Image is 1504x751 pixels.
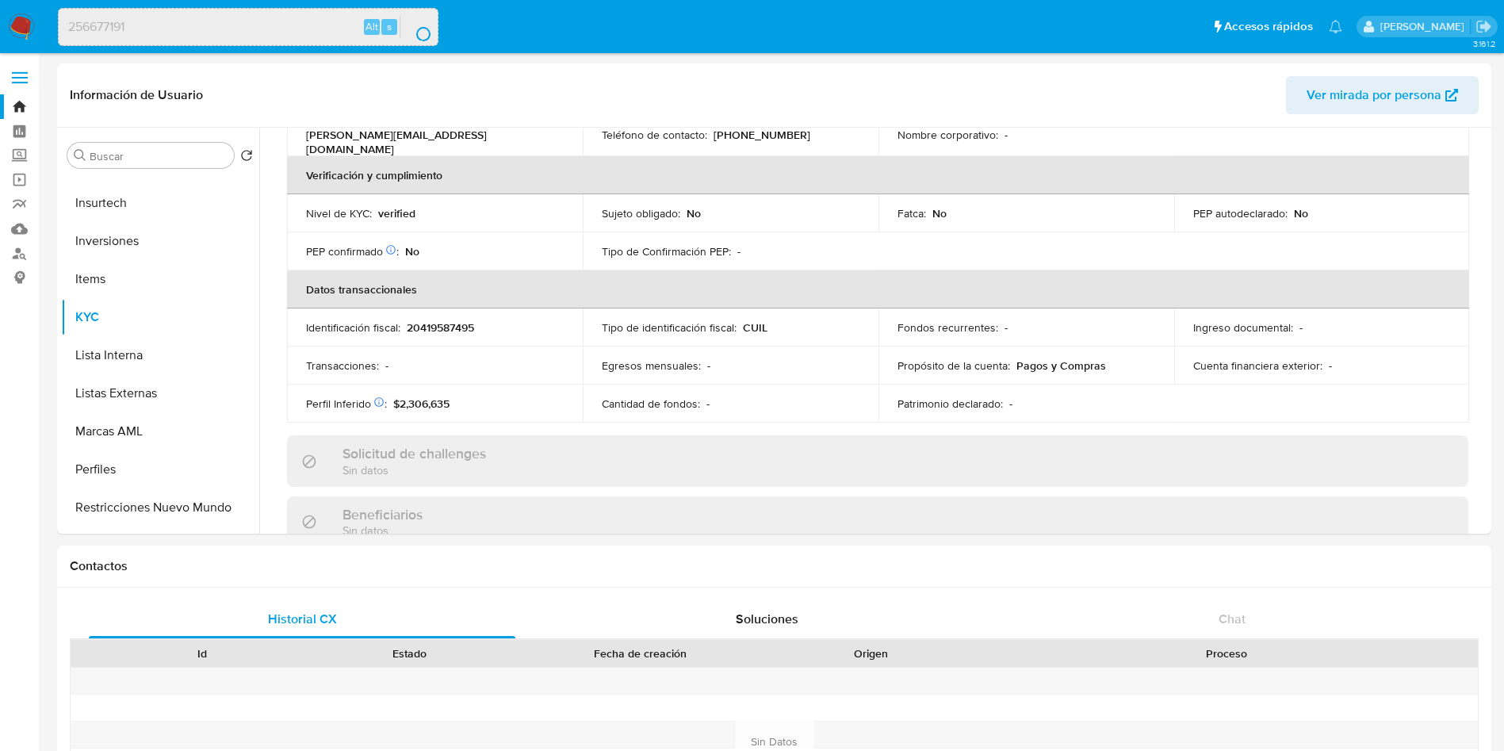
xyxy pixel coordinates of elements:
[343,445,486,462] h3: Solicitud de challenges
[1329,20,1342,33] a: Notificaciones
[1329,358,1332,373] p: -
[306,128,557,156] p: [PERSON_NAME][EMAIL_ADDRESS][DOMAIN_NAME]
[61,222,259,260] button: Inversiones
[1286,76,1479,114] button: Ver mirada por persona
[61,527,259,565] button: Tarjetas
[61,412,259,450] button: Marcas AML
[387,19,392,34] span: s
[61,298,259,336] button: KYC
[1005,128,1008,142] p: -
[1009,397,1012,411] p: -
[602,358,701,373] p: Egresos mensuales :
[59,17,438,37] input: Buscar usuario o caso...
[897,206,926,220] p: Fatca :
[343,523,423,538] p: Sin datos
[378,206,415,220] p: verified
[706,397,710,411] p: -
[897,128,998,142] p: Nombre corporativo :
[1219,610,1246,628] span: Chat
[306,320,400,335] p: Identificación fiscal :
[1193,206,1288,220] p: PEP autodeclarado :
[343,506,423,523] h3: Beneficiarios
[602,397,700,411] p: Cantidad de fondos :
[1307,76,1441,114] span: Ver mirada por persona
[897,397,1003,411] p: Patrimonio declarado :
[317,646,503,661] div: Estado
[400,16,432,38] button: search-icon
[61,450,259,489] button: Perfiles
[1475,18,1492,35] a: Salir
[240,149,253,167] button: Volver al orden por defecto
[393,396,450,412] span: $2,306,635
[897,358,1010,373] p: Propósito de la cuenta :
[306,244,399,259] p: PEP confirmado :
[61,184,259,222] button: Insurtech
[1224,18,1313,35] span: Accesos rápidos
[90,149,228,163] input: Buscar
[74,149,86,162] button: Buscar
[385,358,388,373] p: -
[1294,206,1308,220] p: No
[1299,320,1303,335] p: -
[932,206,947,220] p: No
[707,358,710,373] p: -
[687,206,701,220] p: No
[287,496,1468,548] div: BeneficiariosSin datos
[268,610,337,628] span: Historial CX
[61,260,259,298] button: Items
[61,336,259,374] button: Lista Interna
[1193,358,1322,373] p: Cuenta financiera exterior :
[61,489,259,527] button: Restricciones Nuevo Mundo
[743,320,767,335] p: CUIL
[525,646,756,661] div: Fecha de creación
[1005,320,1008,335] p: -
[602,320,737,335] p: Tipo de identificación fiscal :
[1193,320,1293,335] p: Ingreso documental :
[1016,358,1106,374] span: Pagos y Compras
[306,397,387,411] p: Perfil Inferido :
[343,462,486,477] p: Sin datos
[602,206,680,220] p: Sujeto obligado :
[736,610,798,628] span: Soluciones
[287,156,1469,194] th: Verificación y cumplimiento
[306,206,372,220] p: Nivel de KYC :
[779,646,964,661] div: Origen
[287,435,1468,487] div: Solicitud de challengesSin datos
[405,244,419,259] p: No
[61,374,259,412] button: Listas Externas
[70,558,1479,574] h1: Contactos
[365,19,378,34] span: Alt
[70,87,203,103] h1: Información de Usuario
[407,320,474,335] p: 20419587495
[714,128,810,142] p: [PHONE_NUMBER]
[109,646,295,661] div: Id
[602,244,731,259] p: Tipo de Confirmación PEP :
[737,244,741,259] p: -
[306,358,379,373] p: Transacciones :
[602,128,707,142] p: Teléfono de contacto :
[1380,19,1470,34] p: eliana.eguerrero@mercadolibre.com
[287,270,1469,308] th: Datos transaccionales
[986,646,1467,661] div: Proceso
[897,320,998,335] p: Fondos recurrentes :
